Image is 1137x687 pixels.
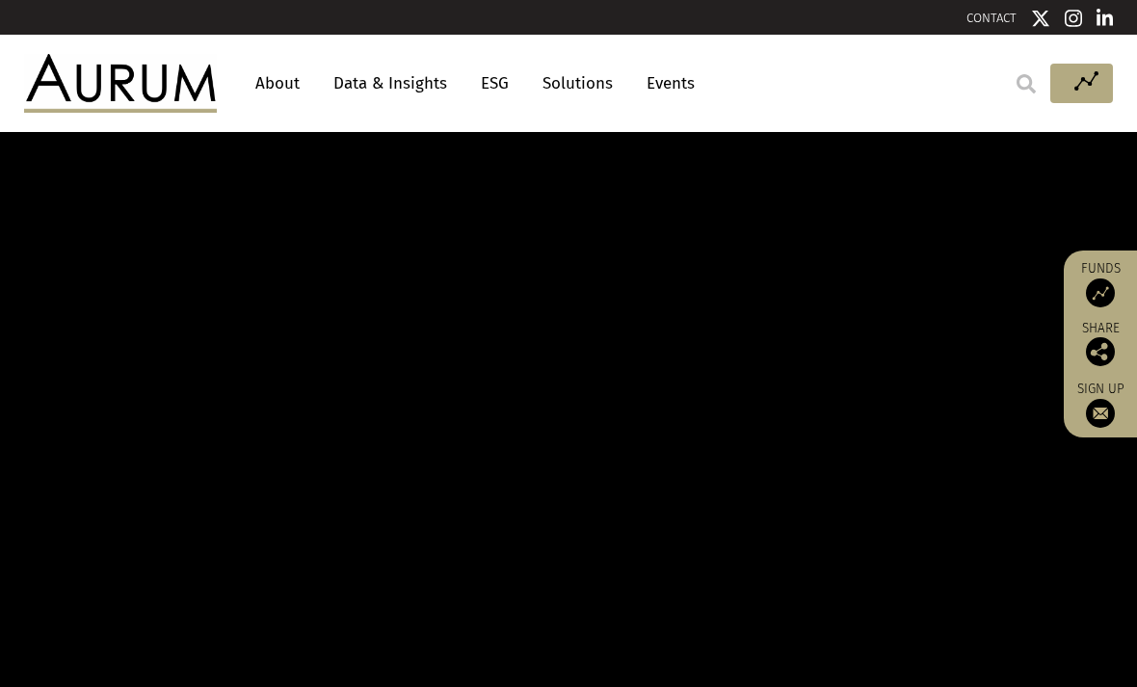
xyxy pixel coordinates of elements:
img: Instagram icon [1065,9,1082,28]
img: Aurum [24,54,217,112]
img: Access Funds [1086,278,1115,307]
a: Sign up [1073,381,1127,428]
img: Share this post [1086,337,1115,366]
a: Solutions [533,66,622,101]
a: CONTACT [966,11,1017,25]
a: About [246,66,309,101]
a: ESG [471,66,518,101]
div: Share [1073,322,1127,366]
a: Events [637,66,695,101]
img: Sign up to our newsletter [1086,399,1115,428]
img: search.svg [1017,74,1036,93]
a: Funds [1073,260,1127,307]
img: Twitter icon [1031,9,1050,28]
a: Data & Insights [324,66,457,101]
img: Linkedin icon [1097,9,1114,28]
